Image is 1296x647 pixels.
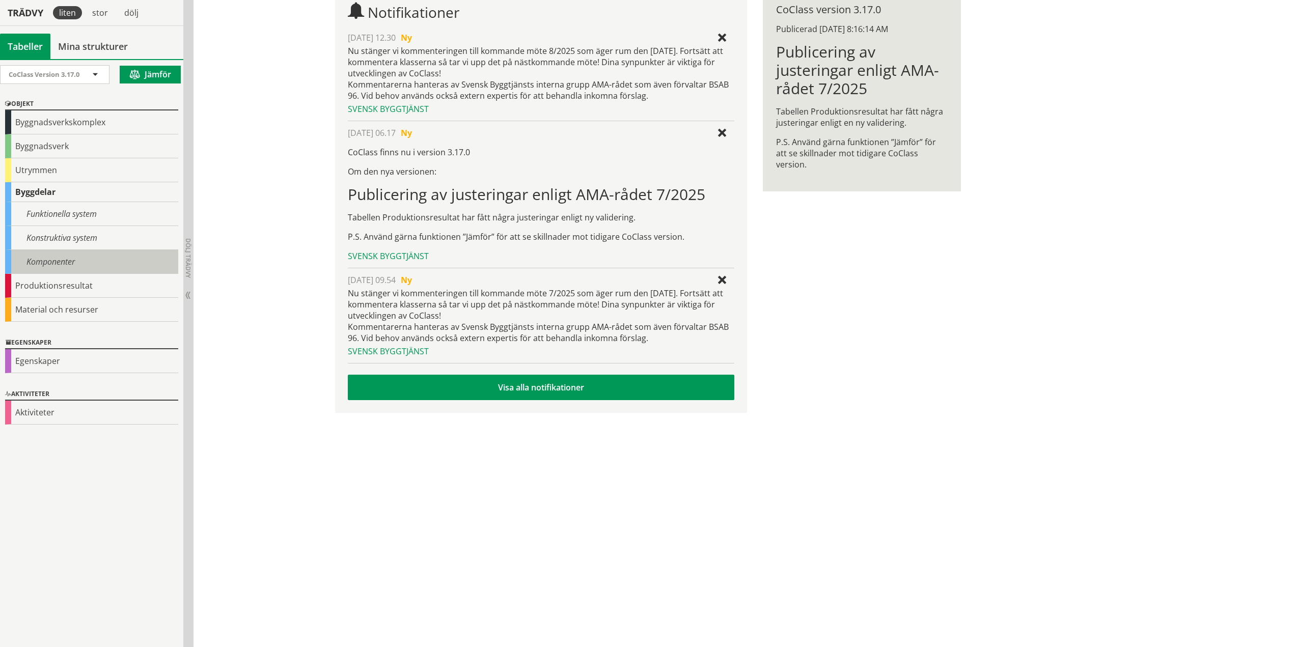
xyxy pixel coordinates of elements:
a: Mina strukturer [50,34,135,59]
div: Produktionsresultat [5,274,178,298]
div: Funktionella system [5,202,178,226]
div: Material och resurser [5,298,178,322]
div: Egenskaper [5,349,178,373]
p: Om den nya versionen: [348,166,734,177]
div: dölj [118,6,145,19]
div: Konstruktiva system [5,226,178,250]
div: Objekt [5,98,178,110]
span: CoClass Version 3.17.0 [9,70,79,79]
span: Notifikationer [368,3,459,22]
div: Aktiviteter [5,401,178,425]
div: Publicerad [DATE] 8:16:14 AM [776,23,948,35]
div: Svensk Byggtjänst [348,346,734,357]
span: [DATE] 06.17 [348,127,396,138]
span: [DATE] 09.54 [348,274,396,286]
div: Aktiviteter [5,388,178,401]
button: Jämför [120,66,181,83]
div: Egenskaper [5,337,178,349]
span: Ny [401,274,412,286]
p: CoClass finns nu i version 3.17.0 [348,147,734,158]
span: Ny [401,32,412,43]
div: Nu stänger vi kommenteringen till kommande möte 8/2025 som äger rum den [DATE]. Fortsätt att komm... [348,45,734,101]
div: Svensk Byggtjänst [348,103,734,115]
div: liten [53,6,82,19]
div: stor [86,6,114,19]
p: Tabellen Produktionsresultat har fått några justeringar enligt en ny validering. [776,106,948,128]
div: Byggdelar [5,182,178,202]
span: Ny [401,127,412,138]
div: Komponenter [5,250,178,274]
div: Svensk Byggtjänst [348,250,734,262]
div: CoClass version 3.17.0 [776,4,948,15]
span: Dölj trädvy [184,238,192,278]
p: P.S. Använd gärna funktionen ”Jämför” för att se skillnader mot tidigare CoClass version. [348,231,734,242]
span: [DATE] 12.30 [348,32,396,43]
h1: Publicering av justeringar enligt AMA-rådet 7/2025 [776,43,948,98]
div: Byggnadsverk [5,134,178,158]
p: P.S. Använd gärna funktionen ”Jämför” för att se skillnader mot tidigare CoClass version. [776,136,948,170]
div: Trädvy [2,7,49,18]
p: Tabellen Produktionsresultat har fått några justeringar enligt ny validering. [348,212,734,223]
div: Utrymmen [5,158,178,182]
a: Visa alla notifikationer [348,375,734,400]
h1: Publicering av justeringar enligt AMA-rådet 7/2025 [348,185,734,204]
div: Byggnadsverkskomplex [5,110,178,134]
div: Nu stänger vi kommenteringen till kommande möte 7/2025 som äger rum den [DATE]. Fortsätt att komm... [348,288,734,344]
